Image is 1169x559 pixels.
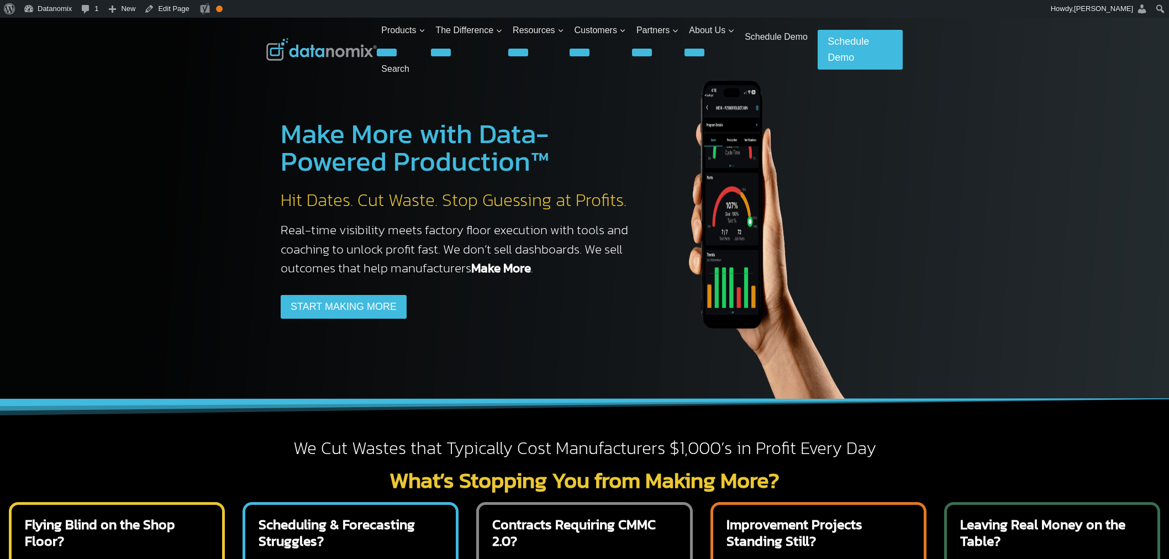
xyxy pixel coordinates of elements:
h2: Scheduling & Forecasting Struggles? [259,516,443,549]
span: Products [381,23,425,38]
span: Customers [575,23,626,38]
a: Make More [471,259,531,277]
button: Child menu of Products [377,49,397,56]
button: Child menu of Customers [570,49,589,56]
button: Child menu of The Difference [431,49,451,56]
h1: Make More with Data-Powered Production™ [281,120,640,175]
h2: Flying Blind on the Shop Floor? [25,516,209,549]
button: Child menu of About Us [684,49,704,56]
a: Search [377,56,414,81]
a: Schedule Demo [740,25,812,50]
img: Datanomix [266,38,377,60]
button: Child menu of Partners [632,49,652,56]
span: Partners [636,23,678,38]
h2: Improvement Projects Standing Still? [726,516,910,549]
button: Child menu of Resources [508,49,528,56]
span: The Difference [435,23,502,38]
h2: We Cut Wastes that Typically Cost Manufacturers $1,000’s in Profit Every Day [266,437,903,460]
h2: Hit Dates. Cut Waste. Stop Guessing at Profits. [281,189,640,212]
span: Resources [513,23,564,38]
a: START MAKING MORE [281,295,407,319]
a: Schedule Demo [818,30,903,70]
h2: What’s Stopping You from Making More? [266,469,903,491]
div: OK [216,6,223,12]
h2: Contracts Requiring CMMC 2.0? [492,516,676,549]
span: About Us [689,23,734,38]
span: [PERSON_NAME] [1074,4,1133,13]
nav: Primary Navigation [377,18,812,81]
img: The Datanoix Mobile App available on Android and iOS Devices [662,40,861,399]
h2: Leaving Real Money on the Table? [960,516,1144,549]
h3: Real-time visibility meets factory floor execution with tools and coaching to unlock profit fast.... [281,220,640,278]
